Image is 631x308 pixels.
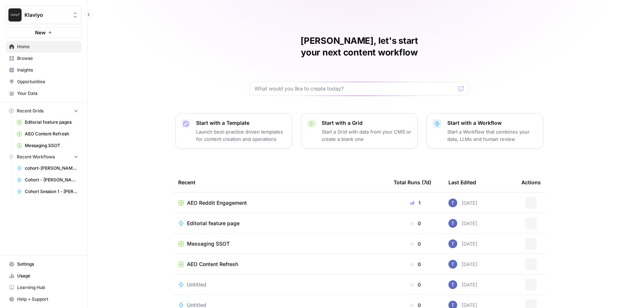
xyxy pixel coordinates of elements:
[6,270,81,282] a: Usage
[322,128,412,143] p: Start a Grid with data from your CMS or create a blank one
[17,108,43,114] span: Recent Grids
[448,199,457,207] img: x8yczxid6s1iziywf4pp8m9fenlh
[17,273,78,279] span: Usage
[187,281,206,288] span: Untitled
[6,53,81,64] a: Browse
[447,119,537,127] p: Start with a Workflow
[196,128,286,143] p: Launch best-practice driven templates for content creation and operations
[14,162,81,174] a: cohort-[PERSON_NAME]-meta-description
[394,261,437,268] div: 0
[6,6,81,24] button: Workspace: Klaviyo
[196,119,286,127] p: Start with a Template
[8,8,22,22] img: Klaviyo Logo
[25,165,78,172] span: cohort-[PERSON_NAME]-meta-description
[6,293,81,305] button: Help + Support
[17,43,78,50] span: Home
[448,219,457,228] img: x8yczxid6s1iziywf4pp8m9fenlh
[448,172,476,192] div: Last Edited
[187,261,238,268] span: AEO Content Refresh
[14,140,81,151] a: Messaging SSOT
[178,172,382,192] div: Recent
[14,116,81,128] a: Editorial feature pages
[17,90,78,97] span: Your Data
[394,220,437,227] div: 0
[17,67,78,73] span: Insights
[6,41,81,53] a: Home
[25,177,78,183] span: Cohort - [PERSON_NAME] Workflow Test (Meta desc. existing blog)
[24,11,69,19] span: Klaviyo
[394,172,431,192] div: Total Runs (7d)
[25,119,78,126] span: Editorial feature pages
[6,27,81,38] button: New
[448,260,457,269] img: x8yczxid6s1iziywf4pp8m9fenlh
[448,239,457,248] img: x8yczxid6s1iziywf4pp8m9fenlh
[448,199,477,207] div: [DATE]
[6,76,81,88] a: Opportunities
[6,88,81,99] a: Your Data
[448,219,477,228] div: [DATE]
[17,55,78,62] span: Browse
[322,119,412,127] p: Start with a Grid
[521,172,541,192] div: Actions
[17,261,78,267] span: Settings
[6,105,81,116] button: Recent Grids
[6,282,81,293] a: Learning Hub
[448,239,477,248] div: [DATE]
[394,281,437,288] div: 0
[301,113,418,149] button: Start with a GridStart a Grid with data from your CMS or create a blank one
[6,151,81,162] button: Recent Workflows
[25,142,78,149] span: Messaging SSOT
[14,128,81,140] a: AEO Content Refresh
[17,78,78,85] span: Opportunities
[250,35,469,58] h1: [PERSON_NAME], let's start your next content workflow
[394,199,437,207] div: 1
[17,296,78,303] span: Help + Support
[187,240,230,247] span: Messaging SSOT
[394,240,437,247] div: 0
[17,154,55,160] span: Recent Workflows
[6,258,81,270] a: Settings
[178,281,382,288] a: Untitled
[178,240,382,247] a: Messaging SSOT
[447,128,537,143] p: Start a Workflow that combines your data, LLMs and human review
[6,64,81,76] a: Insights
[175,113,292,149] button: Start with a TemplateLaunch best-practice driven templates for content creation and operations
[448,260,477,269] div: [DATE]
[187,199,247,207] span: AEO Reddit Engagement
[448,280,477,289] div: [DATE]
[35,29,46,36] span: New
[427,113,543,149] button: Start with a WorkflowStart a Workflow that combines your data, LLMs and human review
[25,131,78,137] span: AEO Content Refresh
[17,284,78,291] span: Learning Hub
[178,220,382,227] a: Editorial feature page
[14,186,81,197] a: Cohort Session 1 - [PERSON_NAME] blog metadescription
[25,188,78,195] span: Cohort Session 1 - [PERSON_NAME] blog metadescription
[178,199,382,207] a: AEO Reddit Engagement
[14,174,81,186] a: Cohort - [PERSON_NAME] Workflow Test (Meta desc. existing blog)
[187,220,240,227] span: Editorial feature page
[178,261,382,268] a: AEO Content Refresh
[448,280,457,289] img: x8yczxid6s1iziywf4pp8m9fenlh
[255,85,455,92] input: What would you like to create today?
